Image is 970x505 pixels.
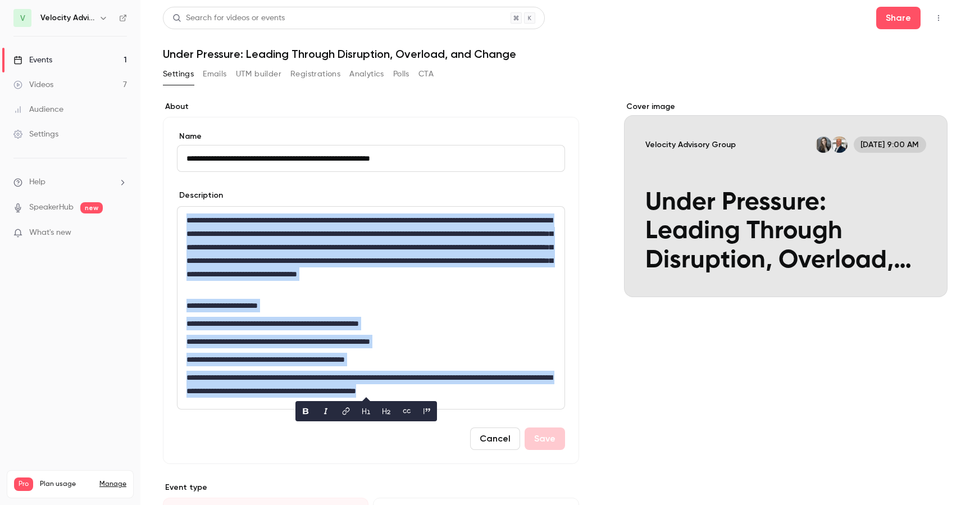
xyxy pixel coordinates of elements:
button: blockquote [418,402,436,420]
div: Audience [13,104,63,115]
div: editor [177,207,564,409]
span: Help [29,176,45,188]
button: Registrations [290,65,340,83]
button: italic [317,402,335,420]
label: Name [177,131,565,142]
button: UTM builder [236,65,281,83]
button: Analytics [349,65,384,83]
span: V [20,12,25,24]
span: Plan usage [40,480,93,489]
div: Settings [13,129,58,140]
button: Polls [393,65,409,83]
button: Cancel [470,427,520,450]
div: Events [13,54,52,66]
button: Settings [163,65,194,83]
label: Description [177,190,223,201]
section: Cover image [624,101,948,297]
span: What's new [29,227,71,239]
span: new [80,202,103,213]
label: Cover image [624,101,948,112]
h1: Under Pressure: Leading Through Disruption, Overload, and Change [163,47,948,61]
button: Share [876,7,921,29]
a: SpeakerHub [29,202,74,213]
button: link [337,402,355,420]
h6: Velocity Advisory Group [40,12,94,24]
button: bold [297,402,315,420]
button: Emails [203,65,226,83]
label: About [163,101,579,112]
a: Manage [99,480,126,489]
button: CTA [418,65,434,83]
iframe: Noticeable Trigger [113,228,127,238]
div: Search for videos or events [172,12,285,24]
p: Event type [163,482,579,493]
section: description [177,206,565,410]
span: Pro [14,477,33,491]
li: help-dropdown-opener [13,176,127,188]
div: Videos [13,79,53,90]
